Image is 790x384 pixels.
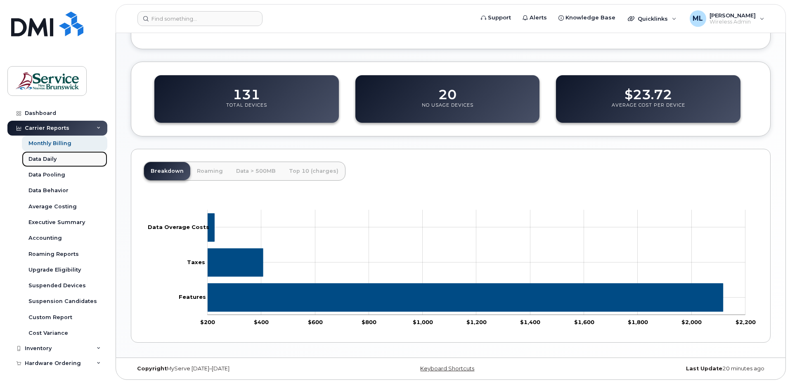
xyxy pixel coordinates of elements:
[628,318,648,325] tspan: $1,800
[148,224,209,230] tspan: Data Overage Costs
[466,318,487,325] tspan: $1,200
[190,162,229,180] a: Roaming
[362,318,376,325] tspan: $800
[422,102,473,117] p: No Usage Devices
[308,318,323,325] tspan: $600
[686,365,722,372] strong: Last Update
[612,102,685,117] p: Average Cost Per Device
[488,14,511,22] span: Support
[693,14,703,24] span: ML
[200,318,215,325] tspan: $200
[187,258,205,265] tspan: Taxes
[710,19,756,25] span: Wireless Admin
[624,79,672,102] dd: $23.72
[137,365,167,372] strong: Copyright
[475,10,517,26] a: Support
[179,293,206,300] tspan: Features
[438,79,456,102] dd: 20
[131,365,344,372] div: MyServe [DATE]–[DATE]
[420,365,474,372] a: Keyboard Shortcuts
[517,10,553,26] a: Alerts
[684,10,770,27] div: Marc-Andre Laforge
[148,210,756,325] g: Chart
[208,213,723,311] g: Series
[638,15,668,22] span: Quicklinks
[574,318,594,325] tspan: $1,600
[736,318,756,325] tspan: $2,200
[282,162,345,180] a: Top 10 (charges)
[254,318,269,325] tspan: $400
[710,12,756,19] span: [PERSON_NAME]
[530,14,547,22] span: Alerts
[557,365,771,372] div: 20 minutes ago
[229,162,282,180] a: Data > 500MB
[553,10,621,26] a: Knowledge Base
[622,10,682,27] div: Quicklinks
[137,11,263,26] input: Find something...
[520,318,540,325] tspan: $1,400
[413,318,433,325] tspan: $1,000
[681,318,702,325] tspan: $2,000
[233,79,260,102] dd: 131
[565,14,615,22] span: Knowledge Base
[226,102,267,117] p: Total Devices
[144,162,190,180] a: Breakdown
